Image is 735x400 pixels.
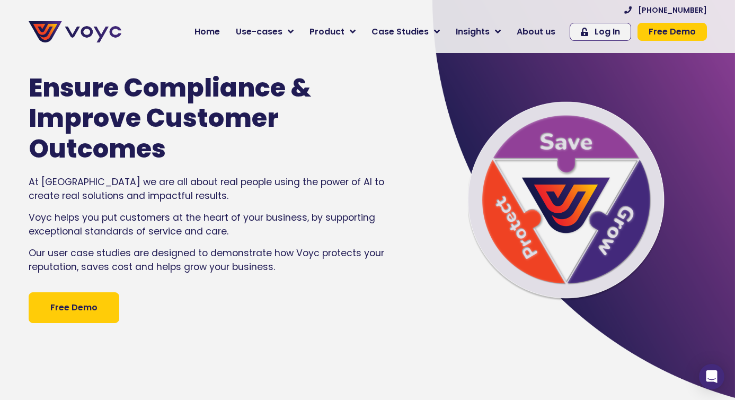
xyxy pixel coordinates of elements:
a: Insights [448,21,509,42]
span: [PHONE_NUMBER] [638,6,707,14]
h1: Ensure Compliance & Improve Customer Outcomes [29,73,359,164]
a: Use-cases [228,21,302,42]
span: Home [194,25,220,38]
a: About us [509,21,563,42]
span: Use-cases [236,25,282,38]
div: Open Intercom Messenger [699,364,724,389]
a: [PHONE_NUMBER] [624,6,707,14]
a: Free Demo [637,23,707,41]
a: Case Studies [364,21,448,42]
p: Voyc helps you put customers at the heart of your business, by supporting exceptional standards o... [29,211,391,239]
span: Free Demo [649,28,696,36]
a: Product [302,21,364,42]
p: At [GEOGRAPHIC_DATA] we are all about real people using the power of AI to create real solutions ... [29,175,391,203]
img: voyc-full-logo [29,21,121,42]
span: Case Studies [371,25,429,38]
span: Log In [595,28,620,36]
span: Free Demo [50,301,98,314]
a: Log In [570,23,631,41]
a: Home [187,21,228,42]
span: Insights [456,25,490,38]
span: About us [517,25,555,38]
a: Free Demo [29,292,119,323]
p: Our user case studies are designed to demonstrate how Voyc protects your reputation, saves cost a... [29,246,391,274]
span: Product [309,25,344,38]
